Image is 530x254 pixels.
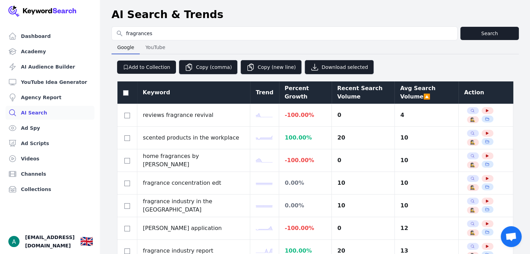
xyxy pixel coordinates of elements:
[6,90,94,104] a: Agency Report
[337,134,389,142] div: 20
[460,27,519,40] button: Search
[8,6,77,17] img: Your Company
[337,224,389,232] div: 0
[285,111,326,119] div: -100.00 %
[6,106,94,120] a: AI Search
[6,136,94,150] a: Ad Scripts
[400,111,453,119] div: 4
[285,224,326,232] div: -100.00 %
[137,127,250,149] td: scented products in the workplace
[337,111,389,119] div: 0
[143,88,245,97] div: Keyword
[137,149,250,172] td: home fragrances by [PERSON_NAME]
[112,8,223,21] h1: AI Search & Trends
[6,60,94,74] a: AI Audience Builder
[285,179,326,187] div: 0.00 %
[470,117,475,122] button: 🕵️‍♀️
[400,224,453,232] div: 12
[470,162,475,168] button: 🕵️‍♀️
[501,226,522,247] div: Open chat
[400,201,453,210] div: 10
[470,117,475,122] span: 🕵️‍♀️
[80,235,93,248] button: 🇬🇧
[8,236,20,247] button: Open user button
[285,201,326,210] div: 0.00 %
[6,121,94,135] a: Ad Spy
[112,27,457,40] input: Search
[400,134,453,142] div: 10
[470,230,475,236] span: 🕵️‍♀️
[25,233,75,250] span: [EMAIL_ADDRESS][DOMAIN_NAME]
[285,156,326,165] div: -100.00 %
[137,195,250,217] td: fragrance industry in the [GEOGRAPHIC_DATA]
[256,88,274,97] div: Trend
[179,60,238,74] button: Copy (comma)
[400,84,453,101] div: Avg Search Volume 🔼
[80,235,93,248] div: 🇬🇧
[337,201,389,210] div: 10
[6,167,94,181] a: Channels
[285,134,326,142] div: 100.00 %
[337,84,389,101] div: Recent Search Volume
[137,217,250,240] td: [PERSON_NAME] application
[285,84,326,101] div: Percent Growth
[240,60,302,74] button: Copy (new line)
[470,140,475,145] span: 🕵️‍♀️
[470,185,475,190] span: 🕵️‍♀️
[137,104,250,127] td: reviews fragrance revival
[6,45,94,58] a: Academy
[470,162,475,168] span: 🕵️‍♀️
[464,88,508,97] div: Action
[143,42,168,52] span: YouTube
[6,29,94,43] a: Dashboard
[6,182,94,196] a: Collections
[114,42,137,52] span: Google
[337,156,389,165] div: 0
[470,207,475,213] span: 🕵️‍♀️
[400,156,453,165] div: 10
[137,172,250,195] td: fragrance concentration edt
[6,75,94,89] a: YouTube Idea Generator
[6,152,94,166] a: Videos
[117,61,176,74] button: Add to Collection
[400,179,453,187] div: 10
[305,60,374,74] button: Download selected
[470,185,475,190] button: 🕵️‍♀️
[470,140,475,145] button: 🕵️‍♀️
[470,207,475,213] button: 🕵️‍♀️
[337,179,389,187] div: 10
[8,236,20,247] img: Arihant Jain
[470,230,475,236] button: 🕵️‍♀️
